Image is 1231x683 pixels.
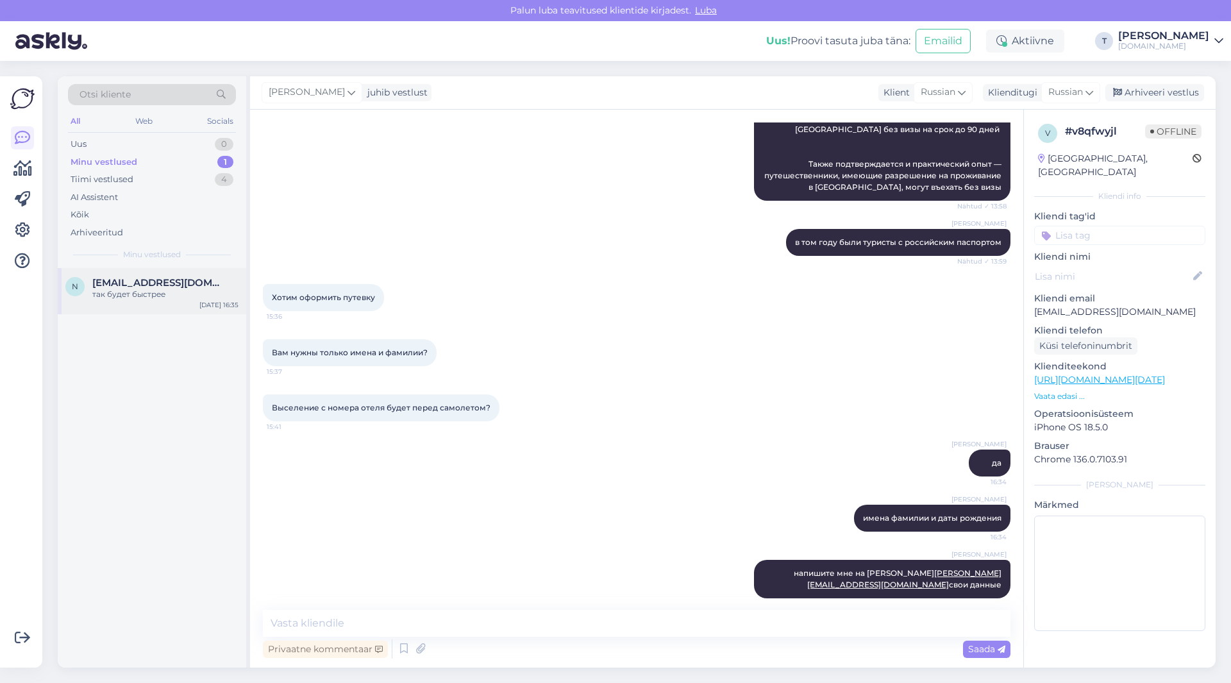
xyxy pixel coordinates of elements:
span: Russian [921,85,955,99]
div: Uus [71,138,87,151]
span: [PERSON_NAME] [951,494,1007,504]
div: Proovi tasuta juba täna: [766,33,910,49]
span: Otsi kliente [80,88,131,101]
div: Tiimi vestlused [71,173,133,186]
div: 0 [215,138,233,151]
div: Kõik [71,208,89,221]
span: 15:36 [267,312,315,321]
div: AI Assistent [71,191,118,204]
span: Minu vestlused [123,249,181,260]
span: Вам нужны только имена и фамилии? [272,348,428,357]
div: Klient [878,86,910,99]
div: [PERSON_NAME] [1118,31,1209,41]
span: имена фамилии и даты рождения [863,513,1001,523]
div: All [68,113,83,130]
span: n [72,282,78,291]
span: Russian [1048,85,1083,99]
span: Выселение с номера отеля будет перед самолетом? [272,403,490,412]
span: [PERSON_NAME] [269,85,345,99]
div: T [1095,32,1113,50]
p: Kliendi tag'id [1034,210,1205,223]
span: Luba [691,4,721,16]
input: Lisa nimi [1035,269,1191,283]
span: v [1045,128,1050,138]
div: Arhiveeri vestlus [1105,84,1204,101]
span: 16:34 [959,532,1007,542]
span: да [992,458,1001,468]
input: Lisa tag [1034,226,1205,245]
div: 1 [217,156,233,169]
span: 15:37 [267,367,315,376]
div: [DOMAIN_NAME] [1118,41,1209,51]
div: Socials [205,113,236,130]
span: [PERSON_NAME] [951,550,1007,559]
div: 4 [215,173,233,186]
p: [EMAIL_ADDRESS][DOMAIN_NAME] [1034,305,1205,319]
div: Web [133,113,155,130]
div: Arhiveeritud [71,226,123,239]
b: Uus! [766,35,791,47]
p: Märkmed [1034,498,1205,512]
p: Klienditeekond [1034,360,1205,373]
p: Operatsioonisüsteem [1034,407,1205,421]
div: # v8qfwyjl [1065,124,1145,139]
div: Privaatne kommentaar [263,641,388,658]
span: Хотим оформить путевку [272,292,375,302]
span: Offline [1145,124,1202,139]
div: Aktiivne [986,30,1064,53]
div: так будет быстрее [92,289,239,300]
p: Vaata edasi ... [1034,391,1205,402]
span: 16:34 [959,477,1007,487]
div: juhib vestlust [362,86,428,99]
a: [PERSON_NAME][DOMAIN_NAME] [1118,31,1223,51]
div: [GEOGRAPHIC_DATA], [GEOGRAPHIC_DATA] [1038,152,1193,179]
div: Klienditugi [983,86,1037,99]
div: [DATE] 16:35 [199,300,239,310]
span: Nähtud ✓ 13:59 [957,257,1007,266]
p: Kliendi nimi [1034,250,1205,264]
div: Küsi telefoninumbrit [1034,337,1137,355]
div: Kliendi info [1034,190,1205,202]
span: 15:41 [267,422,315,432]
div: [PERSON_NAME] [1034,479,1205,491]
p: Brauser [1034,439,1205,453]
span: Nähtud ✓ 13:58 [957,201,1007,211]
a: [URL][DOMAIN_NAME][DATE] [1034,374,1165,385]
span: [PERSON_NAME] [951,439,1007,449]
p: Chrome 136.0.7103.91 [1034,453,1205,466]
div: Minu vestlused [71,156,137,169]
button: Emailid [916,29,971,53]
span: nastjaa_estonia@mail.ee [92,277,226,289]
span: в том году были туристы с российским паспортом [795,237,1001,247]
p: Kliendi email [1034,292,1205,305]
span: напишите мне на [PERSON_NAME] свои данные [794,568,1001,589]
p: iPhone OS 18.5.0 [1034,421,1205,434]
img: Askly Logo [10,87,35,111]
span: Saada [968,643,1005,655]
span: [PERSON_NAME] [951,219,1007,228]
p: Kliendi telefon [1034,324,1205,337]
